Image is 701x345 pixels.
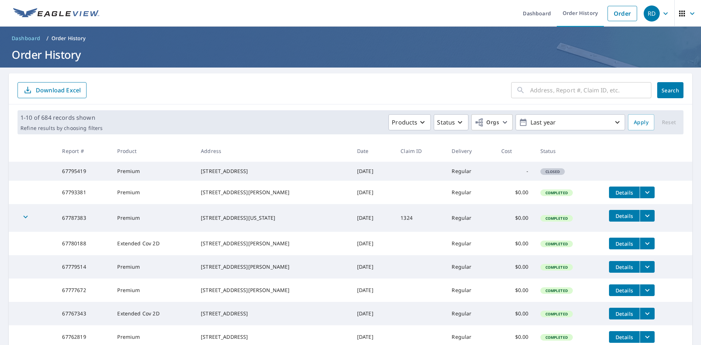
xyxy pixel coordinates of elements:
[446,204,495,232] td: Regular
[475,118,499,127] span: Orgs
[608,6,637,21] a: Order
[56,162,111,181] td: 67795419
[56,232,111,255] td: 67780188
[535,140,603,162] th: Status
[111,181,195,204] td: Premium
[640,261,655,273] button: filesDropdownBtn-67779514
[51,35,86,42] p: Order History
[541,288,572,293] span: Completed
[541,311,572,317] span: Completed
[56,181,111,204] td: 67793381
[541,169,564,174] span: Closed
[446,140,495,162] th: Delivery
[56,279,111,302] td: 67777672
[56,255,111,279] td: 67779514
[434,114,468,130] button: Status
[351,162,395,181] td: [DATE]
[541,265,572,270] span: Completed
[111,255,195,279] td: Premium
[613,264,635,271] span: Details
[640,308,655,319] button: filesDropdownBtn-67767343
[111,302,195,325] td: Extended Cov 2D
[495,181,535,204] td: $0.00
[201,287,345,294] div: [STREET_ADDRESS][PERSON_NAME]
[388,114,431,130] button: Products
[351,302,395,325] td: [DATE]
[446,279,495,302] td: Regular
[640,238,655,249] button: filesDropdownBtn-67780188
[9,32,43,44] a: Dashboard
[613,189,635,196] span: Details
[613,240,635,247] span: Details
[541,335,572,340] span: Completed
[663,87,678,94] span: Search
[495,204,535,232] td: $0.00
[201,214,345,222] div: [STREET_ADDRESS][US_STATE]
[392,118,417,127] p: Products
[495,302,535,325] td: $0.00
[201,240,345,247] div: [STREET_ADDRESS][PERSON_NAME]
[395,140,446,162] th: Claim ID
[530,80,651,100] input: Address, Report #, Claim ID, etc.
[351,279,395,302] td: [DATE]
[613,212,635,219] span: Details
[609,331,640,343] button: detailsBtn-67762819
[56,302,111,325] td: 67767343
[541,190,572,195] span: Completed
[495,140,535,162] th: Cost
[471,114,513,130] button: Orgs
[640,331,655,343] button: filesDropdownBtn-67762819
[36,86,81,94] p: Download Excel
[634,118,648,127] span: Apply
[201,189,345,196] div: [STREET_ADDRESS][PERSON_NAME]
[56,204,111,232] td: 67787383
[351,255,395,279] td: [DATE]
[640,284,655,296] button: filesDropdownBtn-67777672
[516,114,625,130] button: Last year
[541,241,572,246] span: Completed
[613,334,635,341] span: Details
[609,308,640,319] button: detailsBtn-67767343
[20,125,103,131] p: Refine results by choosing filters
[46,34,49,43] li: /
[640,210,655,222] button: filesDropdownBtn-67787383
[56,140,111,162] th: Report #
[609,210,640,222] button: detailsBtn-67787383
[495,255,535,279] td: $0.00
[628,114,654,130] button: Apply
[446,255,495,279] td: Regular
[609,284,640,296] button: detailsBtn-67777672
[541,216,572,221] span: Completed
[20,113,103,122] p: 1-10 of 684 records shown
[201,263,345,271] div: [STREET_ADDRESS][PERSON_NAME]
[495,232,535,255] td: $0.00
[609,261,640,273] button: detailsBtn-67779514
[609,238,640,249] button: detailsBtn-67780188
[657,82,683,98] button: Search
[351,140,395,162] th: Date
[446,162,495,181] td: Regular
[201,310,345,317] div: [STREET_ADDRESS]
[644,5,660,22] div: RD
[613,310,635,317] span: Details
[12,35,41,42] span: Dashboard
[111,162,195,181] td: Premium
[111,140,195,162] th: Product
[201,168,345,175] div: [STREET_ADDRESS]
[111,232,195,255] td: Extended Cov 2D
[528,116,613,129] p: Last year
[613,287,635,294] span: Details
[446,302,495,325] td: Regular
[495,279,535,302] td: $0.00
[437,118,455,127] p: Status
[351,181,395,204] td: [DATE]
[201,333,345,341] div: [STREET_ADDRESS]
[609,187,640,198] button: detailsBtn-67793381
[9,47,692,62] h1: Order History
[640,187,655,198] button: filesDropdownBtn-67793381
[446,232,495,255] td: Regular
[446,181,495,204] td: Regular
[18,82,87,98] button: Download Excel
[351,232,395,255] td: [DATE]
[13,8,99,19] img: EV Logo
